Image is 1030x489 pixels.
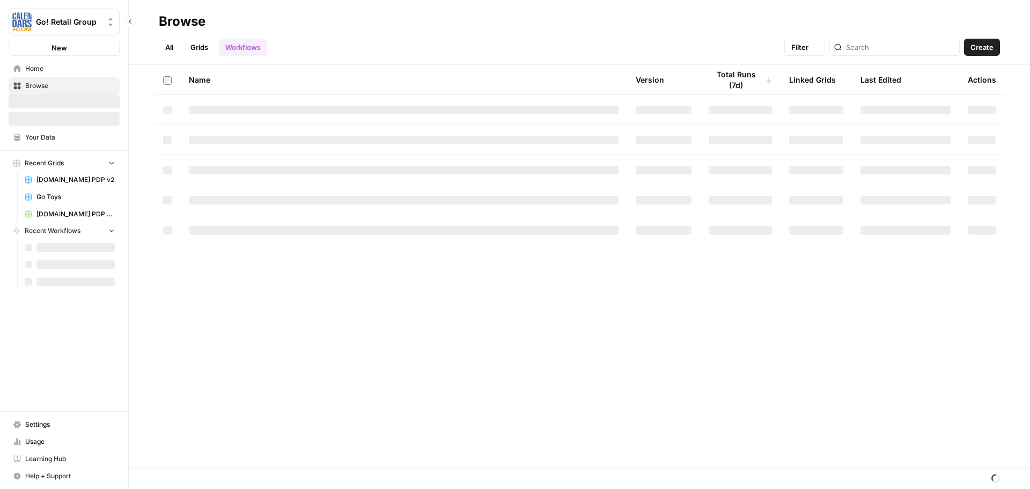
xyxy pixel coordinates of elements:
span: Recent Grids [25,158,64,168]
button: Help + Support [9,468,120,485]
div: Name [189,65,619,94]
a: Browse [9,77,120,94]
span: Your Data [25,133,115,142]
input: Search [846,42,955,53]
img: Go! Retail Group Logo [12,12,32,32]
span: Recent Workflows [25,226,80,236]
span: New [51,42,67,53]
div: Linked Grids [789,65,836,94]
a: Go Toys [20,188,120,206]
a: Your Data [9,129,120,146]
a: Usage [9,433,120,450]
span: Learning Hub [25,454,115,464]
button: Create [964,39,1000,56]
span: Help + Support [25,471,115,481]
button: Workspace: Go! Retail Group [9,9,120,35]
span: Browse [25,81,115,91]
button: Recent Grids [9,155,120,171]
div: Total Runs (7d) [709,65,772,94]
div: Last Edited [860,65,901,94]
span: Filter [791,42,808,53]
div: Browse [159,13,205,30]
button: Recent Workflows [9,223,120,239]
span: Settings [25,420,115,429]
span: [DOMAIN_NAME] PDP v2 [36,175,115,185]
a: All [159,39,180,56]
div: Actions [968,65,996,94]
span: Go Toys [36,192,115,202]
a: [DOMAIN_NAME] PDP Enrichment Grid [20,206,120,223]
a: Settings [9,416,120,433]
span: Usage [25,437,115,447]
div: Version [636,65,664,94]
a: Learning Hub [9,450,120,468]
a: [DOMAIN_NAME] PDP v2 [20,171,120,188]
span: Create [970,42,994,53]
a: Workflows [219,39,267,56]
span: Home [25,64,115,74]
button: New [9,40,120,56]
span: [DOMAIN_NAME] PDP Enrichment Grid [36,209,115,219]
a: Home [9,60,120,77]
button: Filter [784,39,825,56]
a: Grids [184,39,215,56]
span: Go! Retail Group [36,17,101,27]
